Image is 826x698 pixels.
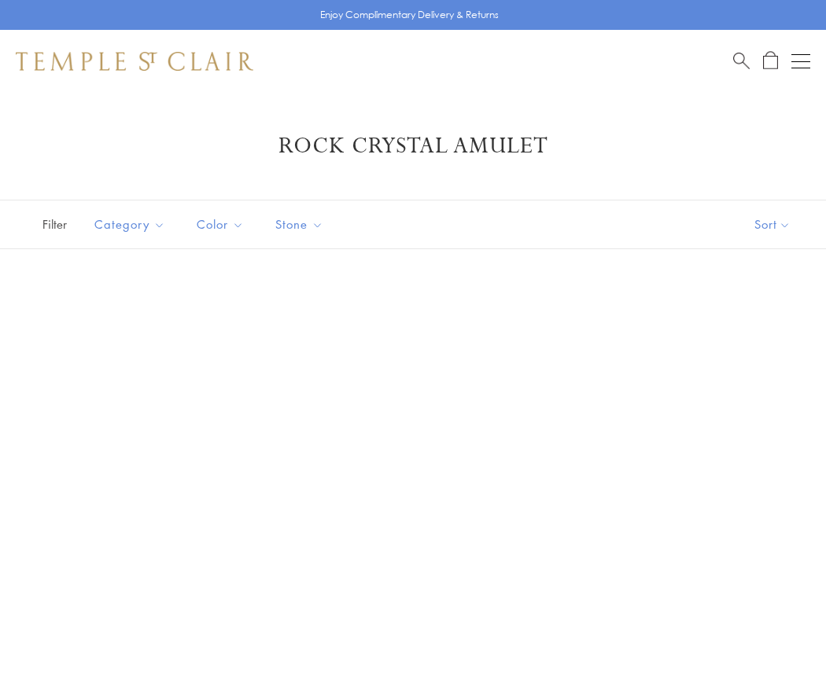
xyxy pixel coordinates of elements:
[87,215,177,234] span: Category
[39,132,787,160] h1: Rock Crystal Amulet
[320,7,499,23] p: Enjoy Complimentary Delivery & Returns
[267,215,335,234] span: Stone
[733,51,750,71] a: Search
[791,52,810,71] button: Open navigation
[189,215,256,234] span: Color
[763,51,778,71] a: Open Shopping Bag
[185,207,256,242] button: Color
[719,200,826,248] button: Show sort by
[16,52,253,71] img: Temple St. Clair
[264,207,335,242] button: Stone
[83,207,177,242] button: Category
